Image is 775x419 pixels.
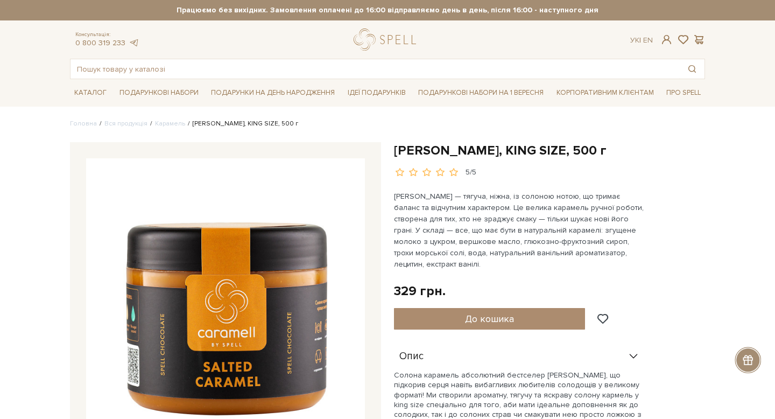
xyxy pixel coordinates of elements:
button: До кошика [394,308,585,330]
span: До кошика [465,313,514,325]
div: 329 грн. [394,283,446,299]
a: Ідеї подарунків [343,85,410,101]
a: Подарункові набори [115,85,203,101]
input: Пошук товару у каталозі [71,59,680,79]
a: logo [354,29,421,51]
a: Каталог [70,85,111,101]
li: [PERSON_NAME], KING SIZE, 500 г [185,119,298,129]
div: Ук [630,36,653,45]
span: Консультація: [75,31,139,38]
a: Про Spell [662,85,705,101]
h1: [PERSON_NAME], KING SIZE, 500 г [394,142,705,159]
span: | [639,36,641,45]
div: 5/5 [466,167,476,178]
a: Подарунки на День народження [207,85,339,101]
button: Пошук товару у каталозі [680,59,704,79]
a: En [643,36,653,45]
a: 0 800 319 233 [75,38,125,47]
strong: Працюємо без вихідних. Замовлення оплачені до 16:00 відправляємо день в день, після 16:00 - насту... [70,5,705,15]
a: Карамель [155,120,185,128]
a: telegram [128,38,139,47]
a: Подарункові набори на 1 Вересня [414,83,548,102]
p: [PERSON_NAME] — тягуча, ніжна, із солоною нотою, що тримає баланс та відчутним характером. Це вел... [394,191,646,270]
a: Головна [70,120,97,128]
a: Вся продукція [104,120,147,128]
span: Опис [399,352,424,361]
a: Корпоративним клієнтам [552,83,658,102]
